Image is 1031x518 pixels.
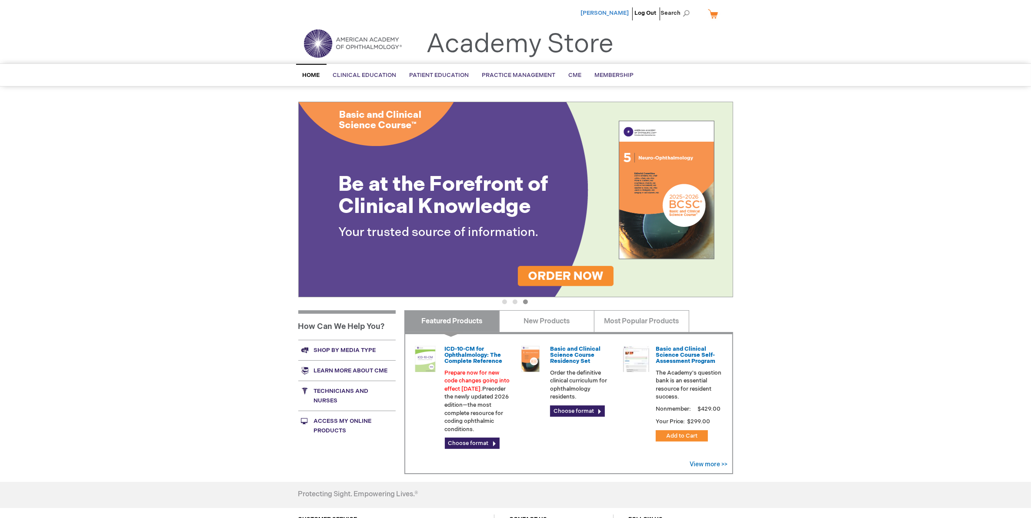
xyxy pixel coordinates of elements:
[696,405,722,412] span: $429.00
[298,381,396,411] a: Technicians and nurses
[550,345,601,365] a: Basic and Clinical Science Course Residency Set
[404,310,500,332] a: Featured Products
[661,4,694,22] span: Search
[445,438,500,449] a: Choose format
[569,72,582,79] span: CME
[690,461,728,468] a: View more >>
[523,299,528,304] button: 3 of 3
[656,345,715,365] a: Basic and Clinical Science Course Self-Assessment Program
[298,411,396,441] a: Access My Online Products
[502,299,507,304] button: 1 of 3
[412,346,438,372] img: 0120008u_42.png
[656,418,685,425] strong: Your Price:
[656,404,691,415] strong: Nonmember:
[666,432,697,439] span: Add to Cart
[686,418,711,425] span: $299.00
[298,310,396,340] h1: How Can We Help You?
[445,345,503,365] a: ICD-10-CM for Ophthalmology: The Complete Reference
[513,299,517,304] button: 2 of 3
[635,10,657,17] a: Log Out
[333,72,397,79] span: Clinical Education
[445,369,511,434] p: Preorder the newly updated 2026 edition—the most complete resource for coding ophthalmic conditions.
[298,360,396,381] a: Learn more about CME
[482,72,556,79] span: Practice Management
[550,369,616,401] p: Order the definitive clinical curriculum for ophthalmology residents.
[303,72,320,79] span: Home
[445,369,510,392] font: Prepare now for new code changes going into effect [DATE].
[581,10,629,17] a: [PERSON_NAME]
[517,346,544,372] img: 02850963u_47.png
[656,369,722,401] p: The Academy's question bank is an essential resource for resident success.
[298,491,418,498] h4: Protecting Sight. Empowering Lives.®
[594,310,689,332] a: Most Popular Products
[427,29,614,60] a: Academy Store
[298,340,396,360] a: Shop by media type
[499,310,594,332] a: New Products
[656,430,708,442] button: Add to Cart
[595,72,634,79] span: Membership
[550,405,605,417] a: Choose format
[410,72,469,79] span: Patient Education
[623,346,649,372] img: bcscself_20.jpg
